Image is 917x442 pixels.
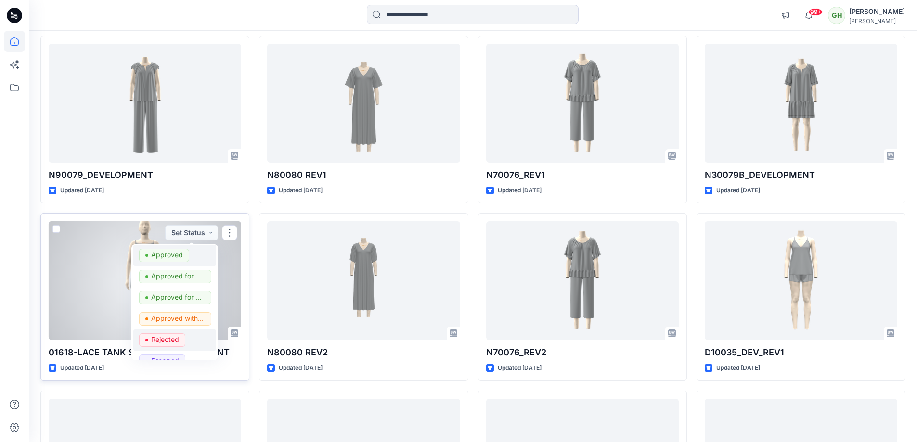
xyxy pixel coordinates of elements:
a: N90079_DEVELOPMENT [49,44,241,163]
p: Updated [DATE] [60,363,104,373]
p: Updated [DATE] [279,363,323,373]
p: D10035_DEV_REV1 [705,346,897,359]
a: N80080 REV2 [267,221,460,340]
p: Approved for Production [151,270,205,282]
p: N90079_DEVELOPMENT [49,168,241,182]
p: Updated [DATE] [498,363,542,373]
p: Updated [DATE] [716,186,760,196]
p: Approved [151,249,183,261]
div: [PERSON_NAME] [849,17,905,25]
p: 01618-LACE TANK SET V2_DEVELOPMENT [49,346,241,359]
p: Updated [DATE] [498,186,542,196]
p: Approved for Presentation [151,291,205,303]
p: N80080 REV1 [267,168,460,182]
a: D10035_DEV_REV1 [705,221,897,340]
p: Updated [DATE] [279,186,323,196]
p: Updated [DATE] [60,186,104,196]
p: N70076_REV2 [486,346,679,359]
p: N80080 REV2 [267,346,460,359]
span: 99+ [808,8,823,16]
div: [PERSON_NAME] [849,6,905,17]
a: N70076_REV2 [486,221,679,340]
p: Approved with corrections [151,312,205,325]
p: N30079B_DEVELOPMENT [705,168,897,182]
a: 01618-LACE TANK SET V2_DEVELOPMENT [49,221,241,340]
p: Rejected [151,333,179,346]
p: Updated [DATE] [716,363,760,373]
a: N80080 REV1 [267,44,460,163]
div: GH [828,7,845,24]
p: N70076_REV1 [486,168,679,182]
a: N30079B_DEVELOPMENT [705,44,897,163]
p: Dropped [151,354,179,367]
a: N70076_REV1 [486,44,679,163]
